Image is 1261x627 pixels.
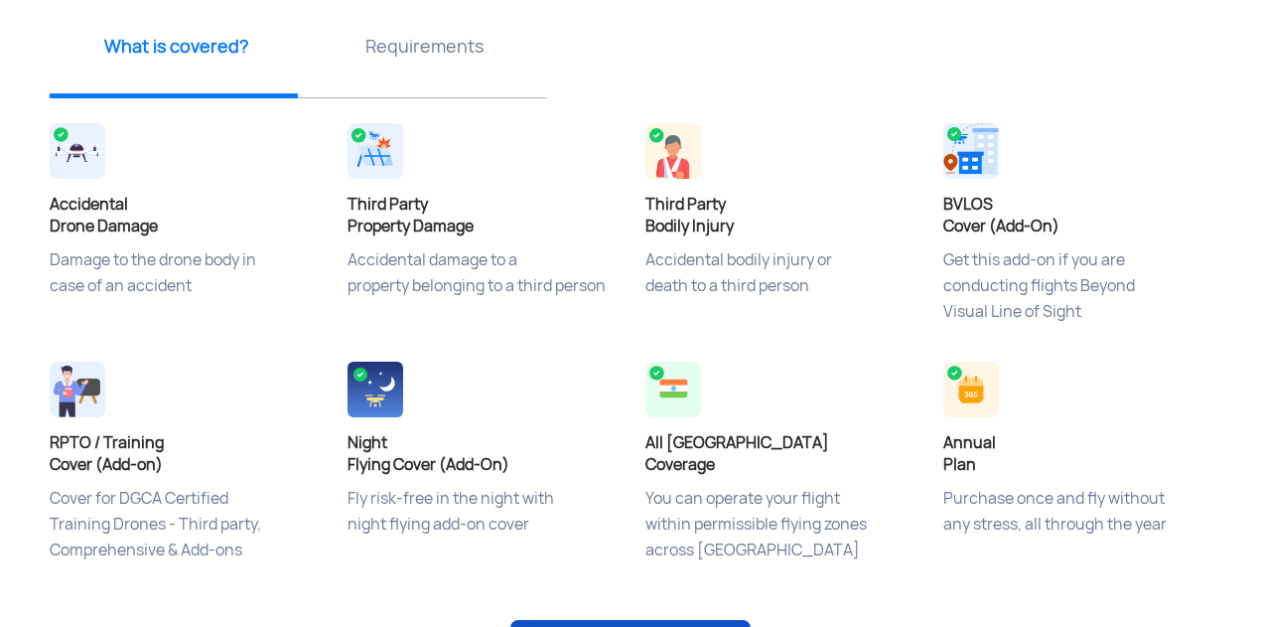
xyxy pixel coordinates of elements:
p: Accidental damage to a property belonging to a third person [348,247,616,347]
h4: All [GEOGRAPHIC_DATA] Coverage [645,432,913,476]
h4: Annual Plan [943,432,1211,476]
p: Get this add-on if you are conducting flights Beyond Visual Line of Sight [943,247,1211,347]
h4: Night Flying Cover (Add-On) [348,432,616,476]
p: Fly risk-free in the night with night flying add-on cover [348,486,616,585]
p: What is covered? [60,34,293,59]
h4: Accidental Drone Damage [50,194,318,237]
h4: RPTO / Training Cover (Add-on) [50,432,318,476]
h4: Third Party Property Damage [348,194,616,237]
p: You can operate your flight within permissible flying zones across [GEOGRAPHIC_DATA] [645,486,913,585]
p: Cover for DGCA Certified Training Drones - Third party, Comprehensive & Add-ons [50,486,318,585]
p: Requirements [308,34,541,59]
h4: BVLOS Cover (Add-On) [943,194,1211,237]
p: Purchase once and fly without any stress, all through the year [943,486,1211,585]
h4: Third Party Bodily Injury [645,194,913,237]
p: Damage to the drone body in case of an accident [50,247,318,347]
p: Accidental bodily injury or death to a third person [645,247,913,347]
